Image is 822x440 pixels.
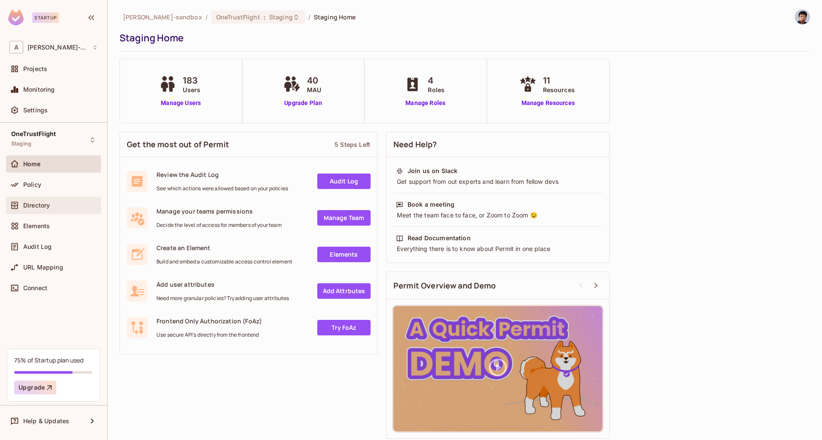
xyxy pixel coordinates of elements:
span: Audit Log [23,243,52,250]
span: Staging [269,13,293,21]
div: Get support from out experts and learn from fellow devs [396,177,600,186]
span: OneTrustFlight [216,13,260,21]
span: Need Help? [393,139,437,150]
span: Workspace: alex-trustflight-sandbox [28,44,88,51]
span: See which actions were allowed based on your policies [156,185,288,192]
span: Use secure API's directly from the frontend [156,332,262,338]
span: Resources [543,85,575,94]
img: SReyMgAAAABJRU5ErkJggg== [8,9,24,25]
span: Get the most out of Permit [127,139,229,150]
span: Users [183,85,200,94]
span: Projects [23,65,47,72]
div: Book a meeting [408,200,454,209]
span: URL Mapping [23,264,63,271]
div: 5 Steps Left [334,140,370,149]
span: Help & Updates [23,418,69,425]
span: Connect [23,285,47,291]
span: : [263,14,266,21]
a: Try FoAz [317,320,371,335]
a: Manage Resources [517,99,579,108]
span: Elements [23,223,50,229]
a: Upgrade Plan [281,99,325,108]
span: Build and embed a customizable access control element [156,258,292,265]
a: Manage Users [157,99,205,108]
a: Elements [317,247,371,262]
span: OneTrustFlight [11,130,56,137]
div: 75% of Startup plan used [14,356,83,364]
div: Join us on Slack [408,167,457,175]
span: Review the Audit Log [156,170,288,179]
span: Decide the level of access for members of your team [156,222,282,229]
a: Audit Log [317,174,371,189]
span: 183 [183,74,200,87]
span: Staging Home [314,13,356,21]
span: 40 [307,74,321,87]
span: Manage your teams permissions [156,207,282,215]
span: Permit Overview and Demo [393,280,496,291]
div: Meet the team face to face, or Zoom to Zoom 😉 [396,211,600,220]
img: Alexander Ip [795,10,810,24]
span: Settings [23,107,48,114]
span: Need more granular policies? Try adding user attributes [156,295,289,302]
span: 4 [428,74,445,87]
span: Directory [23,202,50,209]
a: Manage Team [317,210,371,226]
span: Add user attributes [156,280,289,288]
div: Read Documentation [408,234,471,242]
span: Frontend Only Authorization (FoAz) [156,317,262,325]
span: Create an Element [156,244,292,252]
span: A [9,41,23,53]
div: Everything there is to know about Permit in one place [396,245,600,253]
span: MAU [307,85,321,94]
span: Policy [23,181,41,188]
span: Roles [428,85,445,94]
div: Startup [32,12,59,23]
a: Add Attrbutes [317,283,371,299]
span: Staging [11,140,31,147]
a: Manage Roles [402,99,449,108]
li: / [205,13,208,21]
button: Upgrade [14,381,56,394]
span: the active workspace [123,13,202,21]
li: / [308,13,310,21]
div: Staging Home [120,31,806,44]
span: 11 [543,74,575,87]
span: Home [23,161,41,167]
span: Monitoring [23,86,55,93]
